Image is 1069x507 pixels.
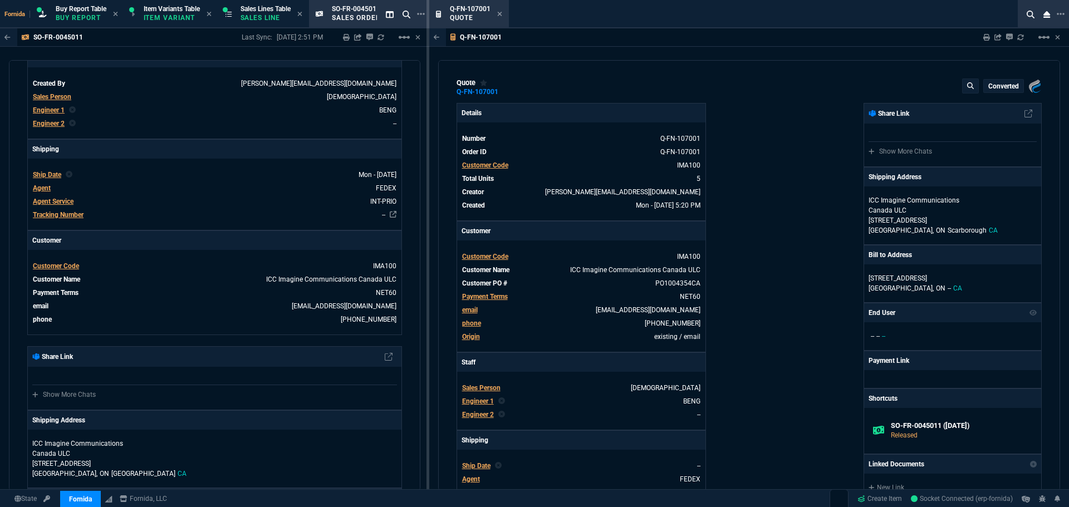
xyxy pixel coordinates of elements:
[33,289,79,297] span: Payment Terms
[266,275,396,283] a: ICC Imagine Communications Canada ULC
[869,195,975,215] p: ICC Imagine Communications Canada ULC
[144,13,199,22] p: Item Variant
[69,105,76,115] nx-icon: Clear selected rep
[376,184,396,192] span: FEDEX
[936,284,945,292] span: ON
[869,147,932,155] a: Show More Chats
[677,161,700,169] a: IMA100
[207,10,212,19] nx-icon: Close Tab
[457,91,498,93] a: Q-FN-107001
[989,227,998,234] span: CA
[381,8,398,21] nx-icon: Split Panels
[32,105,397,116] tr: BENG
[327,93,396,101] span: VAHI
[871,332,874,340] span: --
[891,421,1032,430] h6: SO-FR-0045011 ([DATE])
[11,494,40,504] a: Global State
[462,253,508,260] span: Customer Code
[417,9,425,19] nx-icon: Open New Tab
[382,211,385,219] a: --
[864,389,1041,408] p: Shortcuts
[462,175,494,183] span: Total Units
[462,293,508,301] span: Payment Terms
[869,215,1037,225] p: [STREET_ADDRESS]
[869,459,924,469] p: Linked Documents
[697,175,700,183] span: 5
[596,306,700,314] a: [EMAIL_ADDRESS][DOMAIN_NAME]
[677,253,700,260] span: IMA100
[33,198,73,205] span: Agent Service
[379,106,396,114] span: BENG
[113,10,118,19] nx-icon: Close Tab
[462,279,507,287] span: Customer PO #
[645,319,700,327] a: 416-443-3010
[4,33,11,41] nx-icon: Back to Table
[116,494,170,504] a: msbcCompanyName
[241,5,291,13] span: Sales Lines Table
[1055,33,1060,42] a: Hide Workbench
[56,5,106,13] span: Buy Report Table
[66,170,72,180] nx-icon: Clear selected rep
[660,148,700,156] a: See Marketplace Order
[1057,9,1065,19] nx-icon: Open New Tab
[462,474,701,485] tr: undefined
[292,302,396,310] a: [EMAIL_ADDRESS][DOMAIN_NAME]
[341,316,396,323] a: 416-443-3010
[462,333,480,341] a: Origin
[462,411,494,419] span: Engineer 2
[697,462,700,470] span: --
[415,33,420,42] a: Hide Workbench
[462,200,701,211] tr: undefined
[462,160,701,171] tr: undefined
[370,198,396,205] span: INT-PRIO
[853,490,906,507] a: Create Item
[32,209,397,220] tr: undefined
[277,33,323,42] p: [DATE] 2:51 PM
[674,489,700,496] a: INT-PRIO
[40,494,53,504] a: API TOKEN
[570,266,700,274] a: ICC Imagine Communications Canada ULC
[33,302,48,310] span: email
[498,410,505,420] nx-icon: Clear selected rep
[32,301,397,312] tr: ap_na-ca@imaginecommunications.com
[33,211,84,219] span: Tracking Number
[457,221,705,240] p: Customer
[144,5,200,13] span: Item Variants Table
[462,397,494,405] span: Engineer 1
[462,173,701,184] tr: undefined
[32,169,397,180] tr: undefined
[660,135,700,142] span: See Marketplace Order
[462,188,484,196] span: Creator
[33,171,61,179] span: Ship Date
[953,284,962,292] span: CA
[462,489,503,496] span: Agent Service
[462,264,701,275] tr: undefined
[32,274,397,285] tr: undefined
[241,13,291,22] p: Sales Line
[33,120,65,127] span: Engineer 2
[462,304,701,316] tr: ap_na-ca@imaginecommunications.com
[462,291,701,302] tr: undefined
[332,5,380,13] span: SO-FR-0045011
[911,494,1013,504] a: s1CCoFf5qnspTdL0AADq
[948,284,951,292] span: --
[869,284,934,292] span: [GEOGRAPHIC_DATA],
[33,275,80,283] span: Customer Name
[462,460,701,471] tr: undefined
[33,80,65,87] span: Created By
[32,415,85,425] p: Shipping Address
[869,483,1037,493] a: New Link
[697,411,700,419] a: --
[32,287,397,298] tr: undefined
[32,470,97,478] span: [GEOGRAPHIC_DATA],
[33,262,79,270] span: Customer Code
[462,148,487,156] span: Order ID
[460,33,502,42] p: Q-FN-107001
[480,78,488,87] div: Add to Watchlist
[33,93,71,101] span: Sales Person
[495,461,502,471] nx-icon: Clear selected rep
[462,135,486,142] span: Number
[1022,8,1039,21] nx-icon: Search
[373,262,396,270] span: IMA100
[869,356,909,366] p: Payment Link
